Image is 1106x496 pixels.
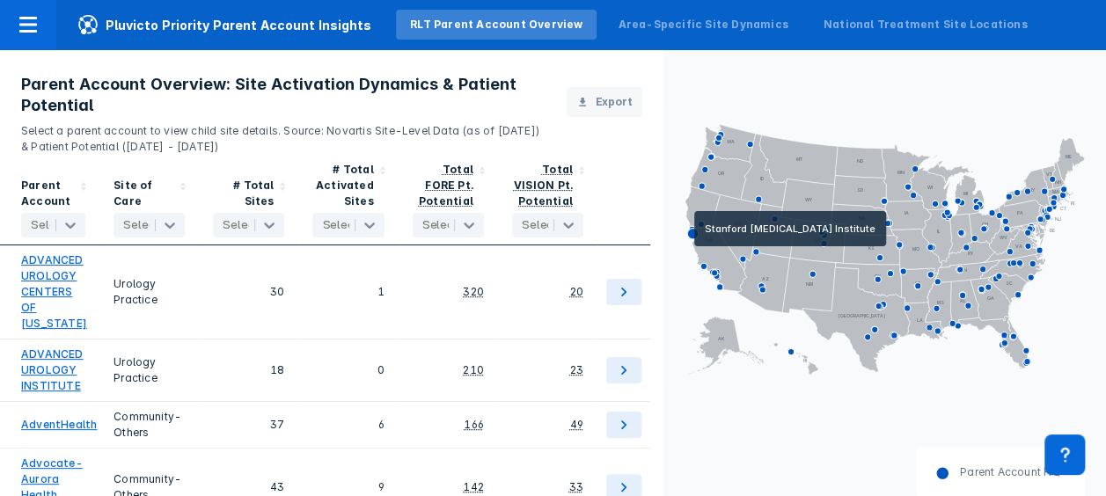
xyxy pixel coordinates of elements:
[463,284,484,300] div: 320
[570,284,583,300] div: 20
[21,252,87,332] a: ADVANCED UROLOGY CENTERS OF [US_STATE]
[949,464,1060,480] dd: Parent Account HQ
[498,155,597,245] div: Sort
[463,362,484,378] div: 210
[410,17,582,33] div: RLT Parent Account Overview
[213,346,284,394] div: 18
[114,346,185,394] div: Urology Practice
[312,252,384,332] div: 1
[213,252,284,332] div: 30
[312,409,384,441] div: 6
[21,346,85,394] a: ADVANCED UROLOGY INSTITUTE
[419,163,473,208] div: Total FORE Pt. Potential
[213,178,274,209] div: # Total Sites
[21,116,546,155] p: Select a parent account to view child site details. Source: Novartis Site-Level Data (as of [DATE...
[824,17,1028,33] div: National Treatment Site Locations
[595,94,632,110] span: Export
[298,155,398,245] div: Sort
[99,155,199,245] div: Sort
[21,417,97,433] a: AdventHealth
[569,479,583,495] div: 33
[570,417,583,433] div: 49
[21,178,75,209] div: Parent Account
[463,479,484,495] div: 142
[399,155,498,245] div: Sort
[21,74,546,116] h3: Parent Account Overview: Site Activation Dynamics & Patient Potential
[213,409,284,441] div: 37
[114,252,185,332] div: Urology Practice
[514,163,573,208] div: Total VISION Pt. Potential
[114,409,185,441] div: Community-Others
[618,17,787,33] div: Area-Specific Site Dynamics
[464,417,484,433] div: 166
[114,178,174,209] div: Site of Care
[312,162,373,209] div: # Total Activated Sites
[396,10,597,40] a: RLT Parent Account Overview
[56,14,392,35] span: Pluvicto Priority Parent Account Insights
[1044,434,1085,475] div: Contact Support
[312,346,384,394] div: 0
[570,362,583,378] div: 23
[567,87,642,117] button: Export
[604,10,802,40] a: Area-Specific Site Dynamics
[809,10,1042,40] a: National Treatment Site Locations
[199,155,298,245] div: Sort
